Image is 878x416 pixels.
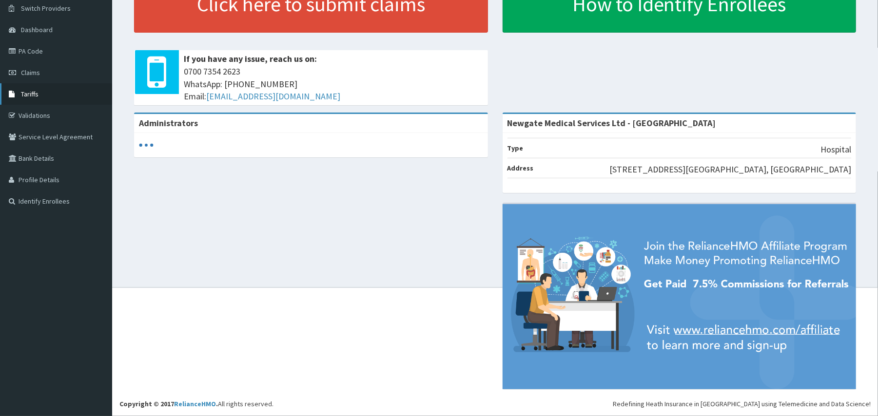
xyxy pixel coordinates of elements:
strong: Copyright © 2017 . [119,399,218,408]
span: 0700 7354 2623 WhatsApp: [PHONE_NUMBER] Email: [184,65,483,103]
strong: Newgate Medical Services Ltd - [GEOGRAPHIC_DATA] [507,117,716,129]
span: Claims [21,68,40,77]
b: Type [507,144,524,152]
footer: All rights reserved. [112,287,878,416]
a: RelianceHMO [174,399,216,408]
div: Redefining Heath Insurance in [GEOGRAPHIC_DATA] using Telemedicine and Data Science! [613,399,871,409]
img: provider-team-banner.png [503,204,857,389]
svg: audio-loading [139,138,154,152]
b: Address [507,164,534,172]
b: If you have any issue, reach us on: [184,53,317,64]
p: [STREET_ADDRESS][GEOGRAPHIC_DATA], [GEOGRAPHIC_DATA] [609,163,851,176]
span: Dashboard [21,25,53,34]
b: Administrators [139,117,198,129]
span: Tariffs [21,90,39,98]
a: [EMAIL_ADDRESS][DOMAIN_NAME] [206,91,340,102]
span: Switch Providers [21,4,71,13]
p: Hospital [820,143,851,156]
